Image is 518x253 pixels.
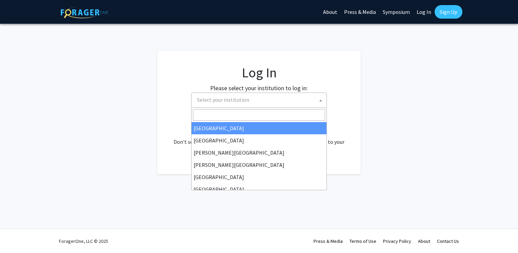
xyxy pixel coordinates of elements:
[194,93,326,107] span: Select your institution
[435,5,462,19] a: Sign Up
[192,183,326,195] li: [GEOGRAPHIC_DATA]
[192,134,326,147] li: [GEOGRAPHIC_DATA]
[171,64,347,81] h1: Log In
[5,222,29,248] iframe: Chat
[192,122,326,134] li: [GEOGRAPHIC_DATA]
[193,109,325,121] input: Search
[350,238,376,244] a: Terms of Use
[437,238,459,244] a: Contact Us
[192,171,326,183] li: [GEOGRAPHIC_DATA]
[171,121,347,154] div: No account? . Don't see your institution? about bringing ForagerOne to your institution.
[197,96,249,103] span: Select your institution
[192,147,326,159] li: [PERSON_NAME][GEOGRAPHIC_DATA]
[210,83,308,93] label: Please select your institution to log in:
[191,93,327,108] span: Select your institution
[59,229,108,253] div: ForagerOne, LLC © 2025
[192,159,326,171] li: [PERSON_NAME][GEOGRAPHIC_DATA]
[61,6,108,18] img: ForagerOne Logo
[418,238,430,244] a: About
[383,238,411,244] a: Privacy Policy
[314,238,343,244] a: Press & Media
